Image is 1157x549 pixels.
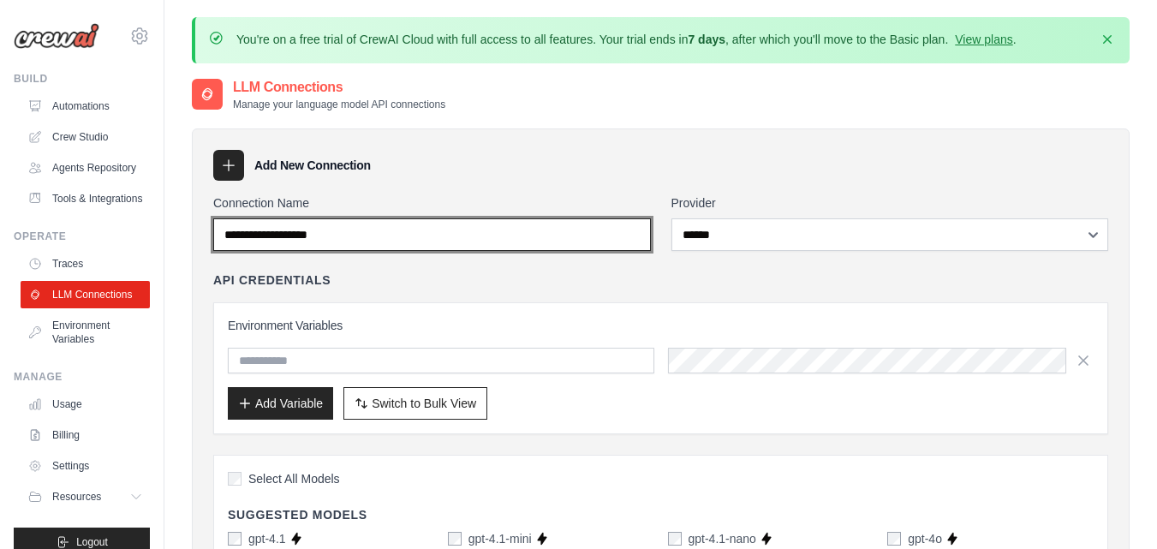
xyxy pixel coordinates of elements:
label: gpt-4.1-nano [689,530,756,547]
input: gpt-4.1 [228,532,242,546]
strong: 7 days [688,33,725,46]
label: Connection Name [213,194,651,212]
a: View plans [955,33,1012,46]
a: Settings [21,452,150,480]
h4: Suggested Models [228,506,1094,523]
a: Automations [21,92,150,120]
div: Manage [14,370,150,384]
span: Switch to Bulk View [372,395,476,412]
a: LLM Connections [21,281,150,308]
label: gpt-4o [908,530,942,547]
input: gpt-4o [887,532,901,546]
h2: LLM Connections [233,77,445,98]
button: Add Variable [228,387,333,420]
h4: API Credentials [213,272,331,289]
input: gpt-4.1-nano [668,532,682,546]
span: Logout [76,535,108,549]
img: Logo [14,23,99,49]
p: You're on a free trial of CrewAI Cloud with full access to all features. Your trial ends in , aft... [236,31,1017,48]
button: Switch to Bulk View [343,387,487,420]
a: Tools & Integrations [21,185,150,212]
button: Resources [21,483,150,510]
div: Build [14,72,150,86]
h3: Environment Variables [228,317,1094,334]
span: Resources [52,490,101,504]
span: Select All Models [248,470,340,487]
div: Operate [14,230,150,243]
label: gpt-4.1-mini [468,530,532,547]
a: Usage [21,391,150,418]
input: Select All Models [228,472,242,486]
label: Provider [671,194,1109,212]
a: Agents Repository [21,154,150,182]
a: Crew Studio [21,123,150,151]
a: Traces [21,250,150,277]
p: Manage your language model API connections [233,98,445,111]
h3: Add New Connection [254,157,371,174]
a: Environment Variables [21,312,150,353]
a: Billing [21,421,150,449]
input: gpt-4.1-mini [448,532,462,546]
label: gpt-4.1 [248,530,286,547]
